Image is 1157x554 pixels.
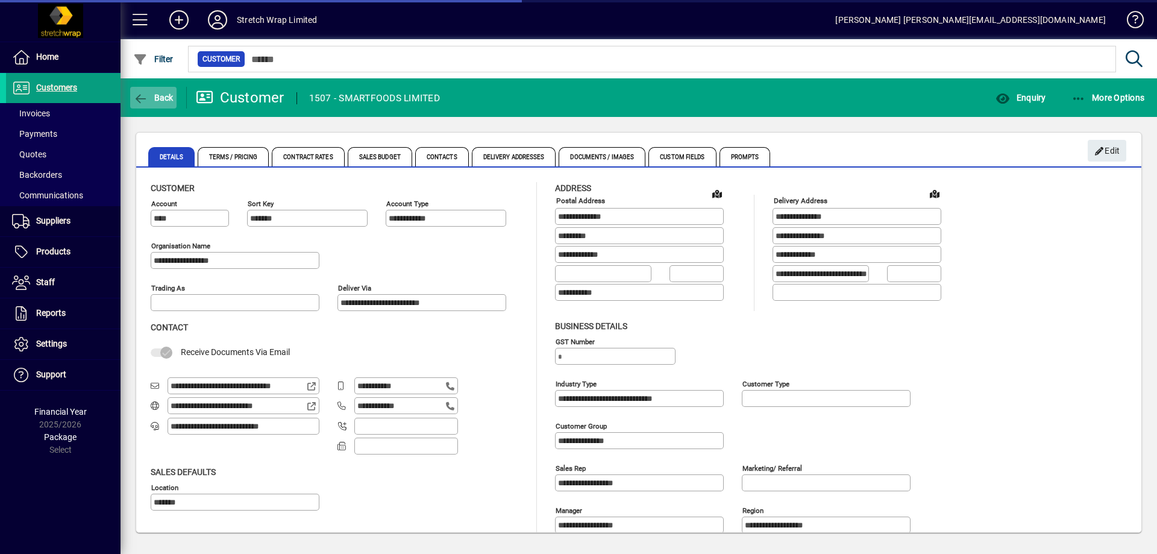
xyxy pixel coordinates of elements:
[6,237,121,267] a: Products
[12,190,83,200] span: Communications
[996,93,1046,102] span: Enquiry
[720,147,771,166] span: Prompts
[925,184,944,203] a: View on map
[151,183,195,193] span: Customer
[472,147,556,166] span: Delivery Addresses
[36,52,58,61] span: Home
[44,432,77,442] span: Package
[386,200,428,208] mat-label: Account Type
[6,329,121,359] a: Settings
[198,147,269,166] span: Terms / Pricing
[6,103,121,124] a: Invoices
[648,147,716,166] span: Custom Fields
[6,185,121,206] a: Communications
[1118,2,1142,42] a: Knowledge Base
[133,93,174,102] span: Back
[338,284,371,292] mat-label: Deliver via
[248,200,274,208] mat-label: Sort key
[272,147,344,166] span: Contract Rates
[36,308,66,318] span: Reports
[151,200,177,208] mat-label: Account
[12,150,46,159] span: Quotes
[181,347,290,357] span: Receive Documents Via Email
[151,483,178,491] mat-label: Location
[148,147,195,166] span: Details
[992,87,1049,109] button: Enquiry
[555,183,591,193] span: Address
[12,170,62,180] span: Backorders
[556,337,595,345] mat-label: GST Number
[133,54,174,64] span: Filter
[556,506,582,514] mat-label: Manager
[36,83,77,92] span: Customers
[36,339,67,348] span: Settings
[6,165,121,185] a: Backorders
[1088,140,1126,162] button: Edit
[6,268,121,298] a: Staff
[742,464,802,472] mat-label: Marketing/ Referral
[6,206,121,236] a: Suppliers
[309,89,440,108] div: 1507 - SMARTFOODS LIMITED
[6,144,121,165] a: Quotes
[130,48,177,70] button: Filter
[36,216,71,225] span: Suppliers
[1068,87,1148,109] button: More Options
[6,298,121,329] a: Reports
[6,360,121,390] a: Support
[1071,93,1145,102] span: More Options
[151,284,185,292] mat-label: Trading as
[415,147,469,166] span: Contacts
[196,88,284,107] div: Customer
[742,506,763,514] mat-label: Region
[742,379,789,388] mat-label: Customer type
[6,42,121,72] a: Home
[348,147,412,166] span: Sales Budget
[556,421,607,430] mat-label: Customer group
[130,87,177,109] button: Back
[151,242,210,250] mat-label: Organisation name
[151,323,188,332] span: Contact
[559,147,645,166] span: Documents / Images
[556,464,586,472] mat-label: Sales rep
[1094,141,1120,161] span: Edit
[160,9,198,31] button: Add
[556,379,597,388] mat-label: Industry type
[36,247,71,256] span: Products
[12,129,57,139] span: Payments
[555,321,627,331] span: Business details
[151,467,216,477] span: Sales defaults
[36,370,66,379] span: Support
[835,10,1106,30] div: [PERSON_NAME] [PERSON_NAME][EMAIL_ADDRESS][DOMAIN_NAME]
[237,10,318,30] div: Stretch Wrap Limited
[707,184,727,203] a: View on map
[12,109,50,118] span: Invoices
[36,277,55,287] span: Staff
[121,87,187,109] app-page-header-button: Back
[34,407,87,417] span: Financial Year
[202,53,240,65] span: Customer
[6,124,121,144] a: Payments
[198,9,237,31] button: Profile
